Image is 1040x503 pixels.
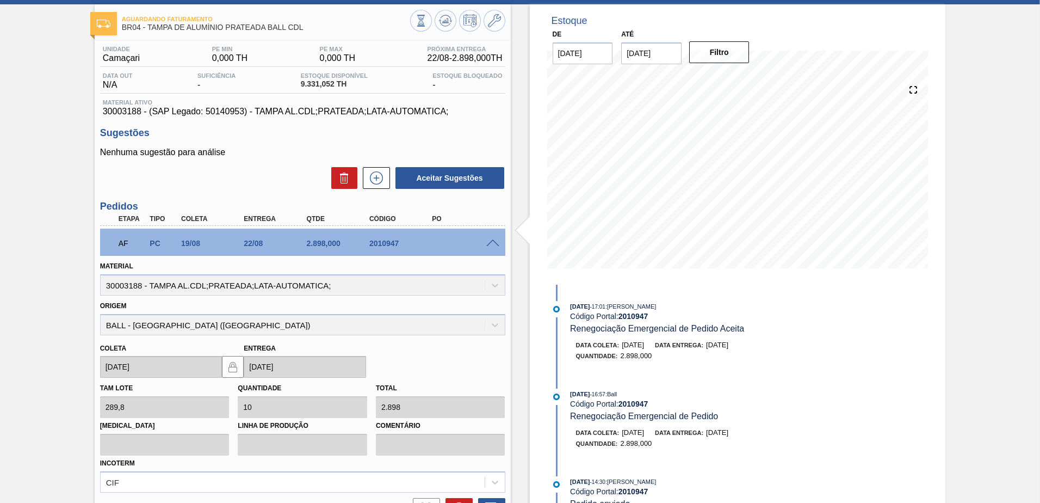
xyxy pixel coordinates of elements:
[116,215,148,223] div: Etapa
[553,30,562,38] label: De
[570,324,744,333] span: Renegociação Emergencial de Pedido Aceita
[103,99,503,106] span: Material ativo
[618,312,648,321] strong: 2010947
[621,352,652,360] span: 2.898,000
[122,16,410,22] span: Aguardando Faturamento
[212,46,248,52] span: PE MIN
[553,306,560,312] img: atual
[395,167,504,189] button: Aceitar Sugestões
[100,127,505,139] h3: Sugestões
[244,345,276,352] label: Entrega
[576,430,620,436] span: Data coleta:
[304,215,374,223] div: Qtde
[552,15,587,27] div: Estoque
[100,262,133,270] label: Material
[320,53,356,63] span: 0,000 TH
[241,215,311,223] div: Entrega
[459,10,481,32] button: Programar Estoque
[605,303,657,310] span: : [PERSON_NAME]
[570,487,828,496] div: Código Portal:
[197,72,236,79] span: Suficiência
[367,239,437,248] div: 2010947
[570,479,590,485] span: [DATE]
[576,342,620,348] span: Data coleta:
[100,201,505,212] h3: Pedidos
[367,215,437,223] div: Código
[244,356,366,378] input: dd/mm/yyyy
[432,72,502,79] span: Estoque Bloqueado
[106,477,119,487] div: CIF
[605,391,617,397] span: : Ball
[622,428,644,437] span: [DATE]
[590,479,605,485] span: - 14:30
[376,418,505,434] label: Comentário
[590,304,605,310] span: - 17:01
[238,384,281,392] label: Quantidade
[147,239,179,248] div: Pedido de Compra
[428,46,503,52] span: Próxima Entrega
[100,148,505,157] p: Nenhuma sugestão para análise
[621,42,682,64] input: dd/mm/yyyy
[326,167,357,189] div: Excluir Sugestões
[376,384,397,392] label: Total
[655,430,703,436] span: Data entrega:
[100,418,230,434] label: [MEDICAL_DATA]
[590,391,605,397] span: - 16:57
[621,439,652,447] span: 2.898,000
[100,72,135,90] div: N/A
[622,341,644,349] span: [DATE]
[576,353,618,359] span: Quantidade :
[430,72,505,90] div: -
[553,42,613,64] input: dd/mm/yyyy
[621,30,634,38] label: Até
[178,239,249,248] div: 19/08/2025
[100,459,135,467] label: Incoterm
[320,46,356,52] span: PE MAX
[618,400,648,408] strong: 2010947
[435,10,456,32] button: Atualizar Gráfico
[238,418,367,434] label: Linha de Produção
[689,41,750,63] button: Filtro
[428,53,503,63] span: 22/08 - 2.898,000 TH
[484,10,505,32] button: Ir ao Master Data / Geral
[195,72,238,90] div: -
[410,10,432,32] button: Visão Geral dos Estoques
[706,341,728,349] span: [DATE]
[429,215,499,223] div: PO
[222,356,244,378] button: locked
[119,239,146,248] p: AF
[116,231,148,255] div: Aguardando Faturamento
[390,166,505,190] div: Aceitar Sugestões
[553,481,560,488] img: atual
[570,391,590,397] span: [DATE]
[226,360,239,373] img: locked
[618,487,648,496] strong: 2010947
[100,345,126,352] label: Coleta
[570,303,590,310] span: [DATE]
[553,394,560,400] img: atual
[570,412,718,421] span: Renegociação Emergencial de Pedido
[570,312,828,321] div: Código Portal:
[212,53,248,63] span: 0,000 TH
[97,20,110,28] img: Ícone
[178,215,249,223] div: Coleta
[100,384,133,392] label: Tam lote
[103,53,140,63] span: Camaçari
[357,167,390,189] div: Nova sugestão
[576,440,618,447] span: Quantidade :
[570,400,828,408] div: Código Portal:
[122,23,410,32] span: BR04 - TAMPA DE ALUMÍNIO PRATEADA BALL CDL
[605,479,657,485] span: : [PERSON_NAME]
[147,215,179,223] div: Tipo
[241,239,311,248] div: 22/08/2025
[103,72,133,79] span: Data out
[706,428,728,437] span: [DATE]
[301,80,368,88] span: 9.331,052 TH
[301,72,368,79] span: Estoque Disponível
[655,342,703,348] span: Data entrega:
[100,356,222,378] input: dd/mm/yyyy
[103,46,140,52] span: Unidade
[304,239,374,248] div: 2.898,000
[103,107,503,116] span: 30003188 - (SAP Legado: 50140953) - TAMPA AL.CDL;PRATEADA;LATA-AUTOMATICA;
[100,302,127,310] label: Origem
